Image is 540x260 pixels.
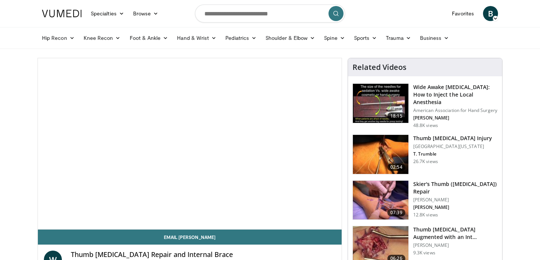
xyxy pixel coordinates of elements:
[353,181,408,220] img: cf79e27c-792e-4c6a-b4db-18d0e20cfc31.150x105_q85_crop-smart_upscale.jpg
[413,115,498,121] p: [PERSON_NAME]
[413,250,435,256] p: 9.3K views
[86,6,129,21] a: Specialties
[37,30,79,45] a: Hip Recon
[352,63,406,72] h4: Related Videos
[352,180,498,220] a: 07:39 Skier's Thumb ([MEDICAL_DATA]) Repair [PERSON_NAME] [PERSON_NAME] 12.8K views
[172,30,221,45] a: Hand & Wrist
[353,84,408,123] img: Q2xRg7exoPLTwO8X4xMDoxOjBrO-I4W8_1.150x105_q85_crop-smart_upscale.jpg
[349,30,382,45] a: Sports
[129,6,163,21] a: Browse
[352,135,498,174] a: 02:54 Thumb [MEDICAL_DATA] Injury [GEOGRAPHIC_DATA][US_STATE] T. Trumble 26.7K views
[319,30,349,45] a: Spine
[381,30,415,45] a: Trauma
[413,122,438,128] p: 48.8K views
[413,107,498,113] p: American Association for Hand Surgery
[447,6,478,21] a: Favorites
[79,30,125,45] a: Knee Recon
[413,151,492,157] p: T. Trumble
[387,112,405,120] span: 18:15
[413,226,498,241] h3: Thumb [MEDICAL_DATA] Augmented with an Int…
[413,159,438,165] p: 26.7K views
[42,10,82,17] img: VuMedi Logo
[387,163,405,171] span: 02:54
[415,30,454,45] a: Business
[261,30,319,45] a: Shoulder & Elbow
[195,5,345,23] input: Search topics, interventions
[413,144,492,150] p: [GEOGRAPHIC_DATA][US_STATE]
[413,242,498,248] p: [PERSON_NAME]
[413,212,438,218] p: 12.8K views
[38,230,342,245] a: Email [PERSON_NAME]
[71,251,336,259] h4: Thumb [MEDICAL_DATA] Repair and Internal Brace
[221,30,261,45] a: Pediatrics
[413,83,498,106] h3: Wide Awake [MEDICAL_DATA]: How to Inject the Local Anesthesia
[38,58,342,230] video-js: Video Player
[413,180,498,195] h3: Skier's Thumb ([MEDICAL_DATA]) Repair
[353,135,408,174] img: Trumble_-_thumb_ucl_3.png.150x105_q85_crop-smart_upscale.jpg
[413,204,498,210] p: [PERSON_NAME]
[387,209,405,216] span: 07:39
[413,197,498,203] p: [PERSON_NAME]
[125,30,173,45] a: Foot & Ankle
[483,6,498,21] a: B
[352,83,498,128] a: 18:15 Wide Awake [MEDICAL_DATA]: How to Inject the Local Anesthesia American Association for Hand...
[413,135,492,142] h3: Thumb [MEDICAL_DATA] Injury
